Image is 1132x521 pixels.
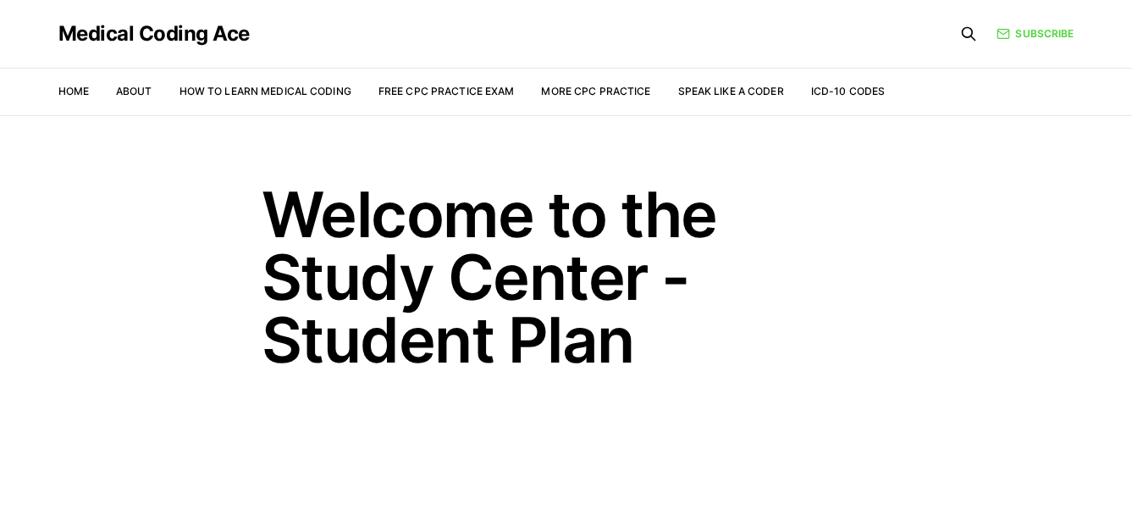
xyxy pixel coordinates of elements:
[179,85,351,97] a: How to Learn Medical Coding
[116,85,152,97] a: About
[541,85,650,97] a: More CPC Practice
[811,85,885,97] a: ICD-10 Codes
[378,85,515,97] a: Free CPC Practice Exam
[997,26,1074,42] a: Subscribe
[262,183,871,371] h1: Welcome to the Study Center - Student Plan
[678,85,784,97] a: Speak Like a Coder
[58,24,250,44] a: Medical Coding Ace
[58,85,89,97] a: Home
